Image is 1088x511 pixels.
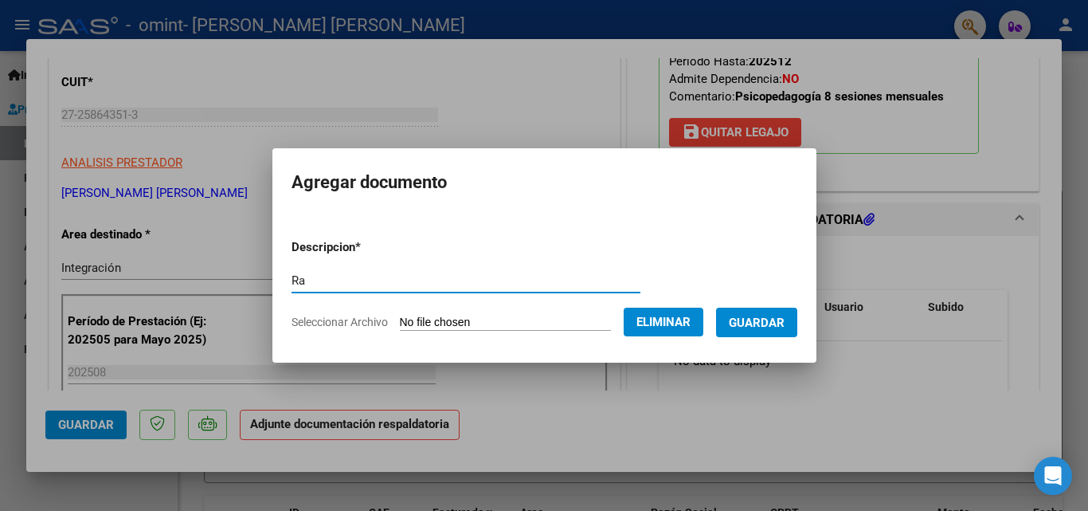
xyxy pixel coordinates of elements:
[292,316,388,328] span: Seleccionar Archivo
[716,308,797,337] button: Guardar
[729,316,785,330] span: Guardar
[292,238,444,257] p: Descripcion
[1034,457,1072,495] div: Open Intercom Messenger
[624,308,703,336] button: Eliminar
[636,315,691,329] span: Eliminar
[292,167,797,198] h2: Agregar documento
